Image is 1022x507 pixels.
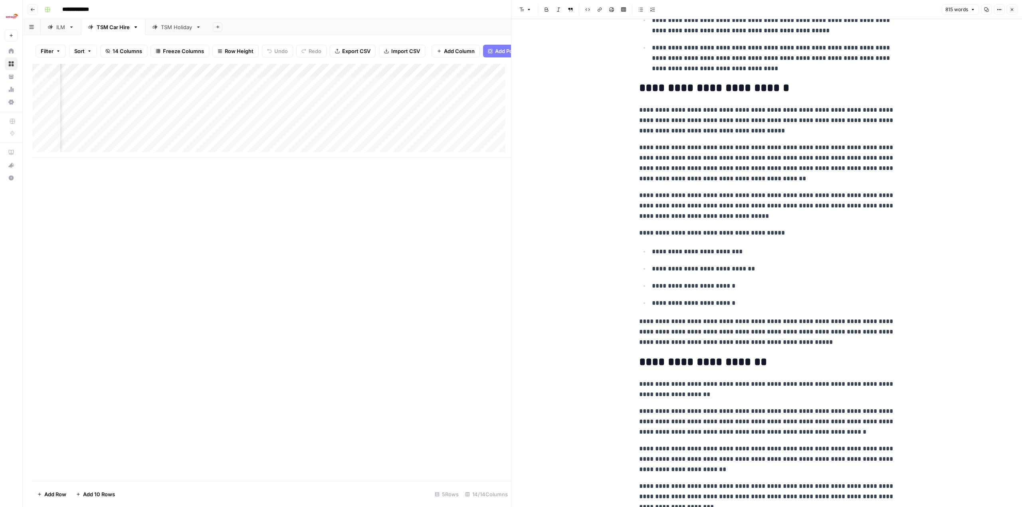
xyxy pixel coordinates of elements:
span: Add Power Agent [495,47,539,55]
button: Row Height [212,45,259,57]
button: What's new? [5,159,18,172]
div: 5 Rows [432,488,462,501]
span: Undo [274,47,288,55]
a: Your Data [5,70,18,83]
button: 815 words [942,4,979,15]
button: Filter [36,45,66,57]
a: ILM [41,19,81,35]
a: Settings [5,96,18,109]
span: 14 Columns [113,47,142,55]
span: Redo [309,47,321,55]
button: Add Power Agent [483,45,551,57]
button: Add 10 Rows [71,488,120,501]
button: Sort [69,45,97,57]
div: 14/14 Columns [462,488,511,501]
button: Freeze Columns [151,45,209,57]
button: Help + Support [5,172,18,184]
span: Sort [74,47,85,55]
div: TSM Car Hire [97,23,130,31]
span: Freeze Columns [163,47,204,55]
a: Usage [5,83,18,96]
button: Add Column [432,45,480,57]
div: ILM [56,23,65,31]
a: AirOps Academy [5,146,18,159]
a: Home [5,45,18,57]
div: TSM Holiday [161,23,192,31]
button: Redo [296,45,327,57]
a: TSM Holiday [145,19,208,35]
button: Import CSV [379,45,425,57]
button: Export CSV [330,45,376,57]
span: Add 10 Rows [83,490,115,498]
span: Filter [41,47,53,55]
span: Export CSV [342,47,370,55]
img: Ice Travel Group Logo [5,9,19,24]
span: Import CSV [391,47,420,55]
span: Add Row [44,490,66,498]
button: 14 Columns [100,45,147,57]
button: Add Row [32,488,71,501]
span: Row Height [225,47,254,55]
a: TSM Car Hire [81,19,145,35]
a: Browse [5,57,18,70]
span: 815 words [945,6,968,13]
span: Add Column [444,47,475,55]
button: Undo [262,45,293,57]
button: Workspace: Ice Travel Group [5,6,18,26]
div: What's new? [5,159,17,171]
